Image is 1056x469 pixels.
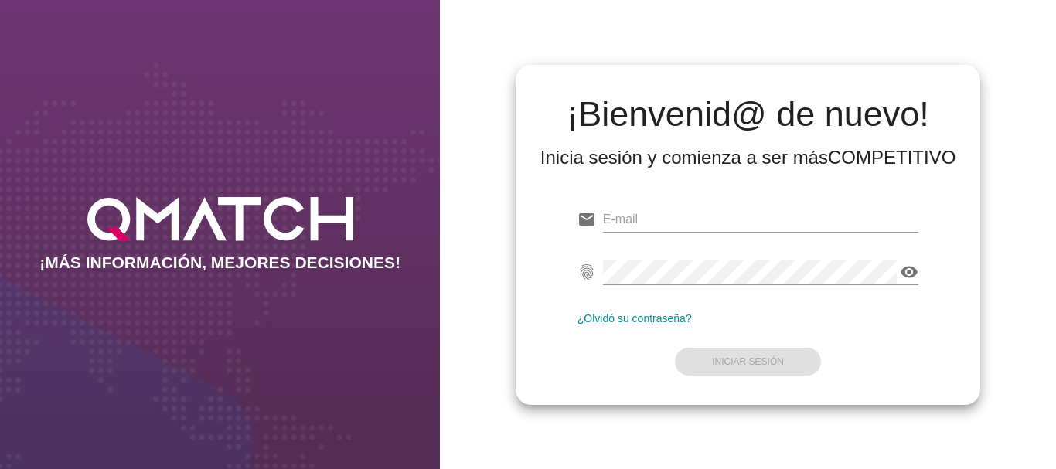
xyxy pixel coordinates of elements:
h2: ¡MÁS INFORMACIÓN, MEJORES DECISIONES! [39,253,400,272]
i: visibility [900,263,918,281]
i: fingerprint [577,263,596,281]
h2: ¡Bienvenid@ de nuevo! [540,96,956,133]
strong: COMPETITIVO [828,147,956,168]
a: ¿Olvidó su contraseña? [577,312,692,325]
i: email [577,210,596,229]
input: E-mail [603,207,919,232]
div: Inicia sesión y comienza a ser más [540,145,956,170]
